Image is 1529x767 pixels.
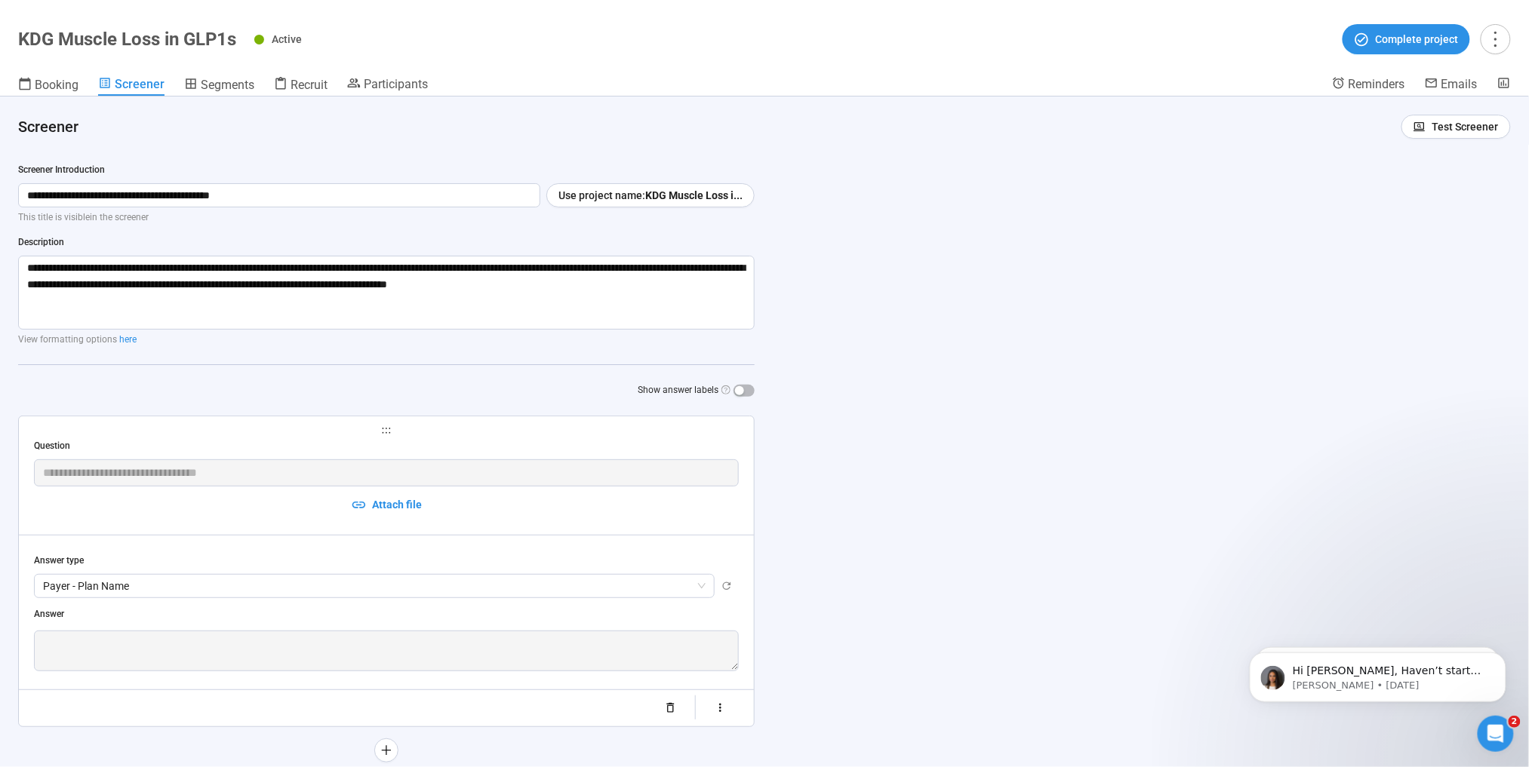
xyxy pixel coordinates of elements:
[43,575,706,597] span: Payer - Plan Name
[34,439,739,453] div: Question
[734,385,755,397] button: Show answer labels
[347,76,428,94] a: Participants
[274,76,328,96] a: Recruit
[1485,29,1506,49] span: more
[1478,716,1514,752] iframe: Intercom live chat
[645,189,743,201] b: KDG Muscle Loss i...
[1401,115,1511,139] button: Test Screener
[1227,621,1529,726] iframe: Intercom notifications message
[1432,118,1499,135] span: Test Screener
[1343,24,1470,54] button: Complete project
[1509,716,1521,728] span: 2
[721,385,731,394] span: question-circle
[291,78,328,92] span: Recruit
[184,76,254,96] a: Segments
[18,210,755,225] p: This title is visible in the screener
[18,333,755,347] p: View formatting options
[374,738,398,762] button: plus
[18,76,78,96] a: Booking
[98,76,165,96] a: Screener
[34,607,739,621] div: Answer
[18,29,236,50] h1: KDG Muscle Loss in GLP1s
[34,425,739,436] span: holder
[1349,77,1405,91] span: Reminders
[18,416,755,727] div: holderQuestionAttach fileAnswer typePayer - Plan NameAnswer
[66,58,260,72] p: Message from Nikki, sent 5w ago
[115,77,165,91] span: Screener
[272,33,302,45] span: Active
[34,554,739,568] div: Answer type
[380,744,392,756] span: plus
[1376,31,1459,48] span: Complete project
[119,334,137,345] a: here
[1332,76,1405,94] a: Reminders
[34,492,739,517] button: Attach file
[364,77,428,91] span: Participants
[1481,24,1511,54] button: more
[638,383,755,397] label: Show answer labels
[18,235,755,250] div: Description
[1441,77,1478,91] span: Emails
[18,163,755,177] div: Screener Introduction
[66,44,258,130] span: Hi [PERSON_NAME], Haven’t started a project yet? Start small. Ask your audience about what’s happ...
[546,183,755,207] button: Use project name:KDG Muscle Loss i...
[35,78,78,92] span: Booking
[373,496,423,513] span: Attach file
[201,78,254,92] span: Segments
[18,116,1389,137] h4: Screener
[558,187,645,204] span: Use project name:
[1425,76,1478,94] a: Emails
